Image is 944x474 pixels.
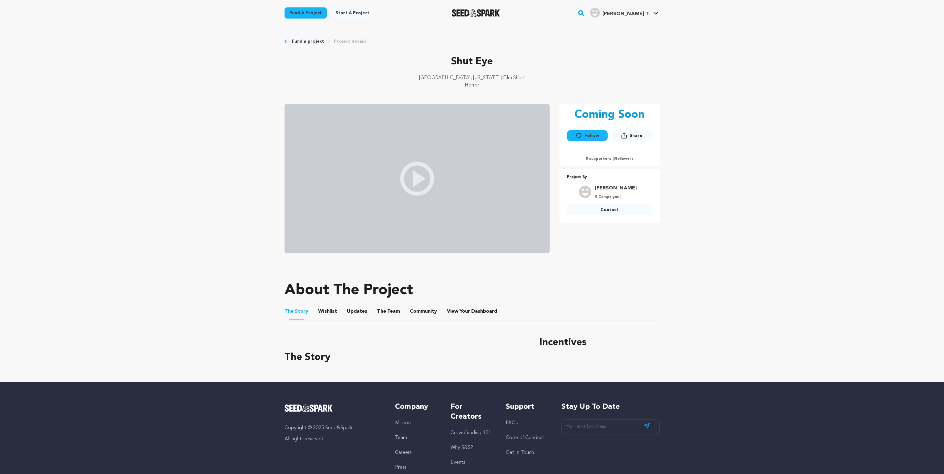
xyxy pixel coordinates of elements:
[377,308,400,315] span: Team
[506,435,544,440] a: Code of Conduct
[611,130,652,141] button: Share
[506,402,549,412] h5: Support
[567,130,608,141] button: Follow
[575,109,645,121] p: Coming Soon
[589,6,659,18] a: Ehrbar T.'s Profile
[471,308,497,315] span: Dashboard
[567,204,652,215] a: Contact
[395,465,406,470] a: Press
[567,174,652,181] p: Project By
[285,435,383,443] p: All rights reserved
[595,184,637,192] a: Goto Ehrbar Tom profile
[395,450,411,455] a: Careers
[285,54,660,69] p: Shut Eye
[285,7,327,19] a: Fund a project
[395,435,407,440] a: Team
[395,402,438,412] h5: Company
[590,8,600,18] img: user.png
[561,402,660,412] h5: Stay up to date
[452,9,500,17] img: Seed&Spark Logo Dark Mode
[539,335,659,350] h1: Incentives
[285,404,333,412] img: Seed&Spark Logo
[331,7,374,19] a: Start a project
[613,157,616,161] span: 0
[447,308,498,315] span: Your
[285,82,660,89] p: Horror
[452,9,500,17] a: Seed&Spark Homepage
[377,308,386,315] span: The
[285,74,660,82] p: [GEOGRAPHIC_DATA], [US_STATE] | Film Short
[579,186,591,198] img: user.png
[595,194,637,199] p: 0 Campaigns |
[285,104,550,253] img: video_placeholder.jpg
[410,308,437,315] span: Community
[451,460,465,465] a: Events
[611,130,652,144] span: Share
[561,419,660,434] input: Your email address
[447,308,498,315] a: ViewYourDashboard
[630,133,643,139] span: Share
[506,421,518,425] a: FAQs
[590,8,650,18] div: Ehrbar T.'s Profile
[589,6,659,19] span: Ehrbar T.'s Profile
[285,350,525,365] h3: The Story
[602,11,650,16] span: [PERSON_NAME] T.
[318,308,337,315] span: Wishlist
[334,38,367,44] a: Project details
[292,38,324,44] a: Fund a project
[395,421,411,425] a: Mission
[451,430,491,435] a: Crowdfunding 101
[451,402,493,422] h5: For Creators
[451,445,473,450] a: Why S&S?
[285,38,660,44] div: Breadcrumb
[285,283,413,298] h1: About The Project
[506,450,534,455] a: Get In Touch
[285,404,383,412] a: Seed&Spark Homepage
[285,424,383,432] p: Copyright © 2025 Seed&Spark
[347,308,367,315] span: Updates
[285,308,293,315] span: The
[567,156,652,161] p: 0 supporters | followers
[285,308,308,315] span: Story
